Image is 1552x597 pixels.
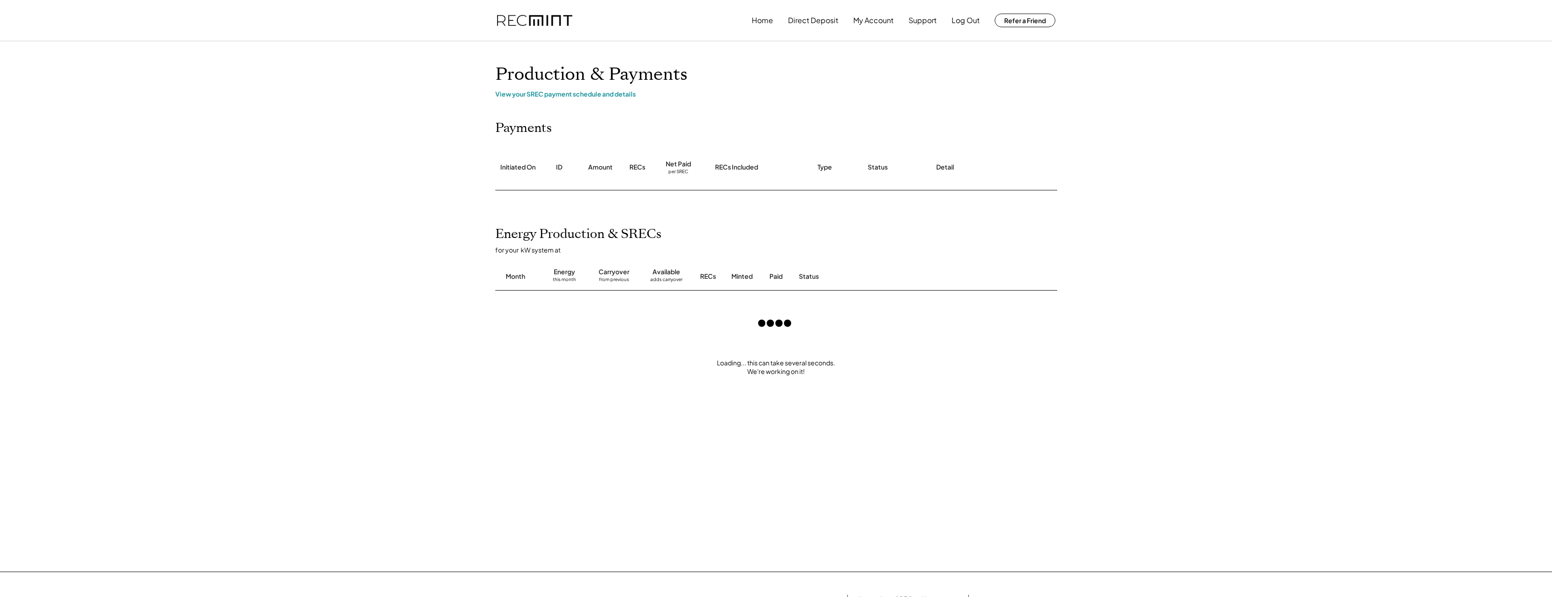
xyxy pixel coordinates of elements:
div: Status [868,163,888,172]
button: My Account [853,11,894,29]
div: Detail [936,163,954,172]
div: ID [556,163,562,172]
button: Support [909,11,937,29]
div: Paid [769,272,783,281]
div: Loading... this can take several seconds. We're working on it! [486,359,1066,376]
div: for your kW system at [495,246,1066,254]
div: from previous [599,277,629,286]
div: Month [506,272,525,281]
h2: Payments [495,121,552,136]
div: Energy [554,267,575,277]
div: Type [817,163,832,172]
button: Direct Deposit [788,11,838,29]
button: Refer a Friend [995,14,1055,27]
div: RECs Included [715,163,758,172]
h1: Production & Payments [495,64,1057,85]
h2: Energy Production & SRECs [495,227,662,242]
div: Net Paid [666,160,691,169]
div: Minted [731,272,753,281]
button: Log Out [952,11,980,29]
div: View your SREC payment schedule and details [495,90,1057,98]
div: this month [553,277,576,286]
div: RECs [700,272,716,281]
div: per SREC [668,169,688,175]
div: RECs [629,163,645,172]
div: adds carryover [650,277,682,286]
div: Carryover [599,267,629,277]
div: Amount [588,163,613,172]
div: Initiated On [500,163,536,172]
div: Available [653,267,680,277]
img: recmint-logotype%403x.png [497,15,572,26]
div: Status [799,272,953,281]
button: Home [752,11,773,29]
